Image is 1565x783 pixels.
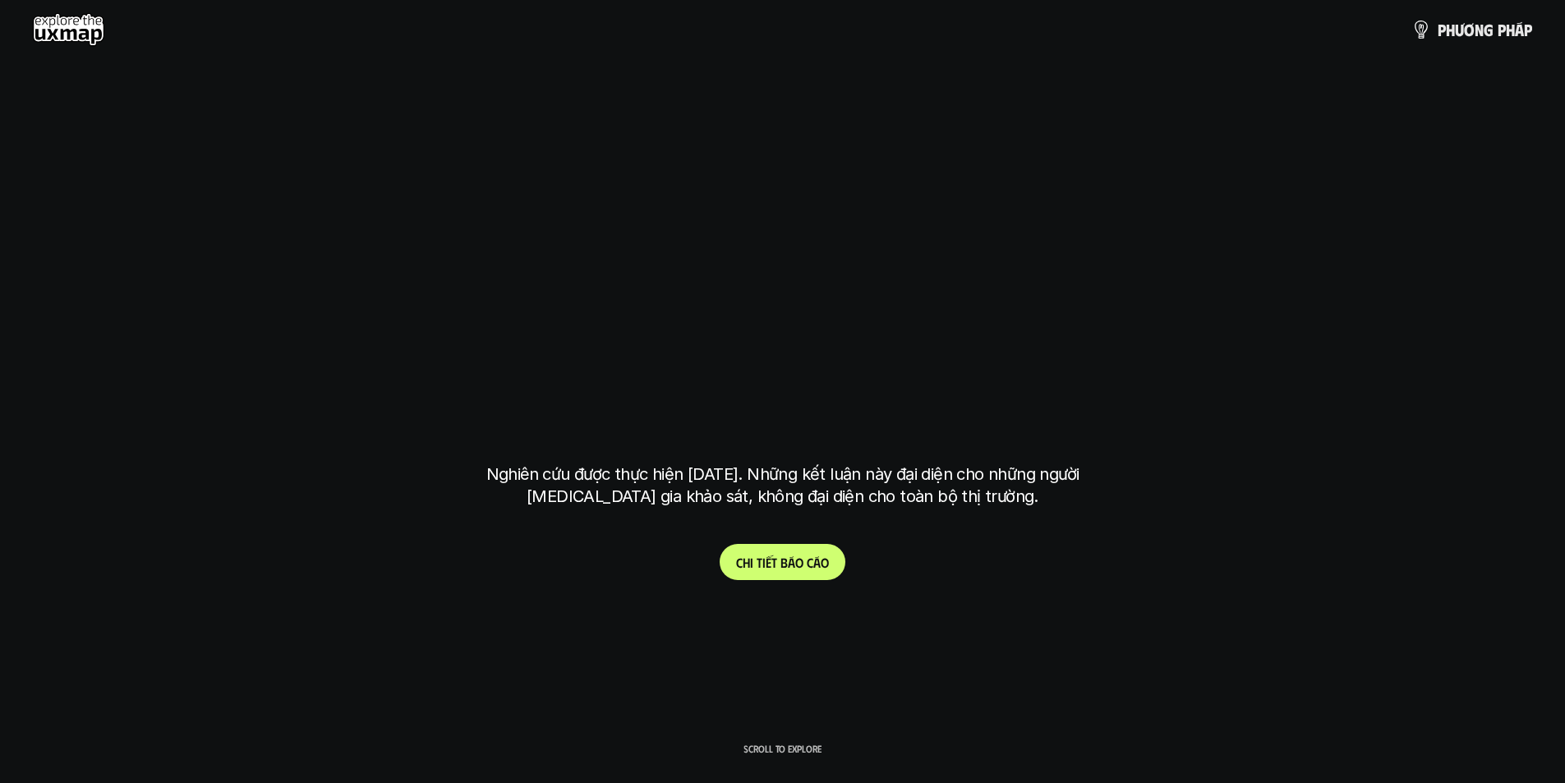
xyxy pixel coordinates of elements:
[1484,21,1494,39] span: g
[1455,21,1464,39] span: ư
[1515,21,1524,39] span: á
[1475,21,1484,39] span: n
[750,555,753,570] span: i
[743,555,750,570] span: h
[1506,21,1515,39] span: h
[743,743,822,754] p: Scroll to explore
[821,555,829,570] span: o
[483,248,1083,317] h1: phạm vi công việc của
[1446,21,1455,39] span: h
[1438,21,1446,39] span: p
[736,555,743,570] span: C
[1464,21,1475,39] span: ơ
[780,555,788,570] span: b
[771,555,777,570] span: t
[766,555,771,570] span: ế
[475,463,1091,508] p: Nghiên cứu được thực hiện [DATE]. Những kết luận này đại diện cho những người [MEDICAL_DATA] gia ...
[757,555,762,570] span: t
[762,555,766,570] span: i
[726,208,851,227] h6: Kết quả nghiên cứu
[795,555,803,570] span: o
[1524,21,1532,39] span: p
[813,555,821,570] span: á
[720,544,845,580] a: Chitiếtbáocáo
[1498,21,1506,39] span: p
[788,555,795,570] span: á
[490,378,1075,447] h1: tại [GEOGRAPHIC_DATA]
[1411,13,1532,46] a: phươngpháp
[807,555,813,570] span: c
